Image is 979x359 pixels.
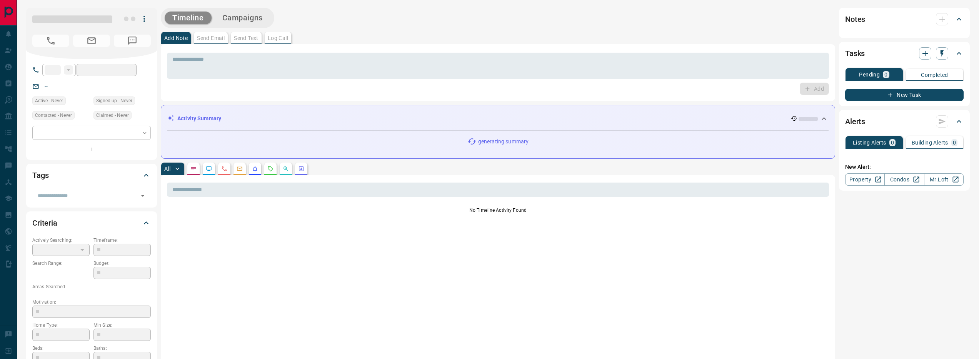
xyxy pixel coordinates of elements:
[93,260,151,267] p: Budget:
[32,237,90,244] p: Actively Searching:
[206,166,212,172] svg: Lead Browsing Activity
[96,97,132,105] span: Signed up - Never
[164,35,188,41] p: Add Note
[32,166,151,184] div: Tags
[924,173,964,186] a: Mr.Loft
[32,322,90,329] p: Home Type:
[853,140,886,145] p: Listing Alerts
[267,166,274,172] svg: Requests
[32,169,48,181] h2: Tags
[32,214,151,232] div: Criteria
[845,173,885,186] a: Property
[32,217,57,229] h2: Criteria
[45,83,48,89] a: --
[845,115,865,128] h2: Alerts
[32,345,90,352] p: Beds:
[237,166,243,172] svg: Emails
[167,207,829,214] p: No Timeline Activity Found
[283,166,289,172] svg: Opportunities
[845,13,865,25] h2: Notes
[953,140,956,145] p: 0
[73,35,110,47] span: No Email
[177,115,221,123] p: Activity Summary
[32,283,151,290] p: Areas Searched:
[478,138,529,146] p: generating summary
[845,89,964,101] button: New Task
[845,163,964,171] p: New Alert:
[32,267,90,279] p: -- - --
[252,166,258,172] svg: Listing Alerts
[845,47,865,60] h2: Tasks
[137,190,148,201] button: Open
[190,166,197,172] svg: Notes
[221,166,227,172] svg: Calls
[884,173,924,186] a: Condos
[845,112,964,131] div: Alerts
[32,35,69,47] span: No Number
[165,12,212,24] button: Timeline
[912,140,948,145] p: Building Alerts
[35,111,72,119] span: Contacted - Never
[845,10,964,28] div: Notes
[32,299,151,306] p: Motivation:
[35,97,63,105] span: Active - Never
[93,345,151,352] p: Baths:
[845,44,964,63] div: Tasks
[93,237,151,244] p: Timeframe:
[891,140,894,145] p: 0
[32,260,90,267] p: Search Range:
[859,72,880,77] p: Pending
[93,322,151,329] p: Min Size:
[114,35,151,47] span: No Number
[96,111,129,119] span: Claimed - Never
[884,72,887,77] p: 0
[215,12,270,24] button: Campaigns
[921,72,948,78] p: Completed
[164,166,170,171] p: All
[167,111,829,126] div: Activity Summary
[298,166,304,172] svg: Agent Actions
